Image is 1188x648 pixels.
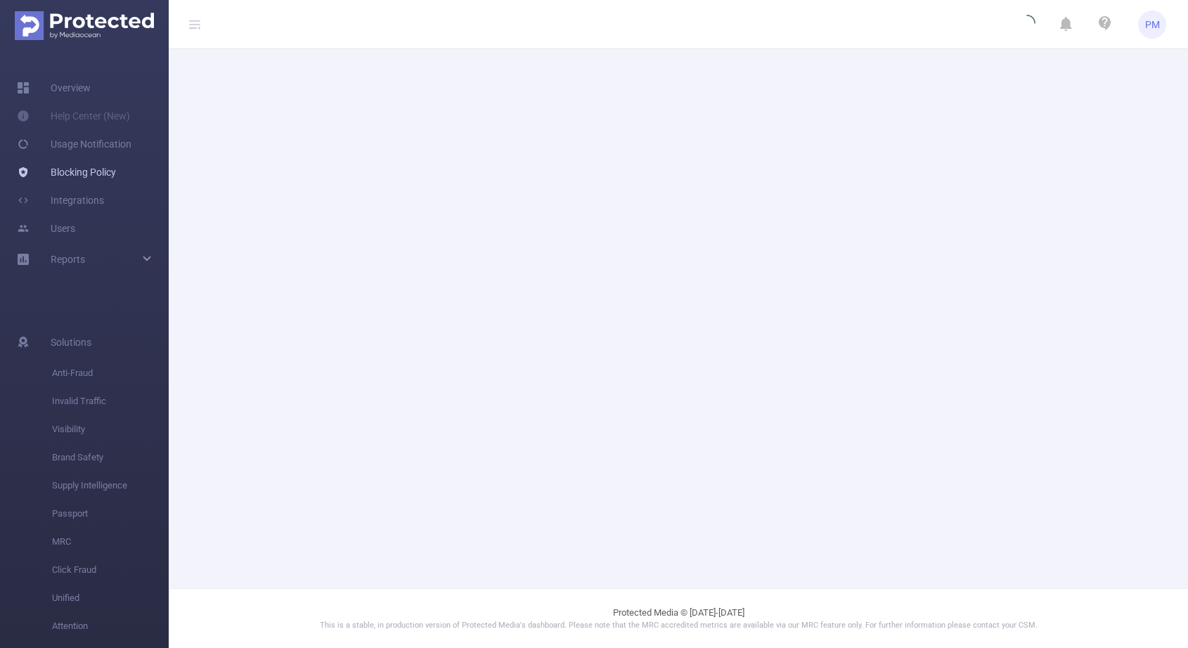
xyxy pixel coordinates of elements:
span: MRC [52,528,169,556]
a: Blocking Policy [17,158,116,186]
footer: Protected Media © [DATE]-[DATE] [169,588,1188,648]
span: Unified [52,584,169,612]
span: Click Fraud [52,556,169,584]
span: Invalid Traffic [52,387,169,415]
span: Brand Safety [52,443,169,472]
a: Overview [17,74,91,102]
span: PM [1145,11,1160,39]
img: Protected Media [15,11,154,40]
span: Passport [52,500,169,528]
span: Reports [51,254,85,265]
span: Attention [52,612,169,640]
p: This is a stable, in production version of Protected Media's dashboard. Please note that the MRC ... [204,620,1153,632]
span: Solutions [51,328,91,356]
i: icon: loading [1019,15,1035,34]
a: Users [17,214,75,242]
a: Reports [51,245,85,273]
span: Anti-Fraud [52,359,169,387]
a: Integrations [17,186,104,214]
span: Visibility [52,415,169,443]
a: Usage Notification [17,130,131,158]
span: Supply Intelligence [52,472,169,500]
